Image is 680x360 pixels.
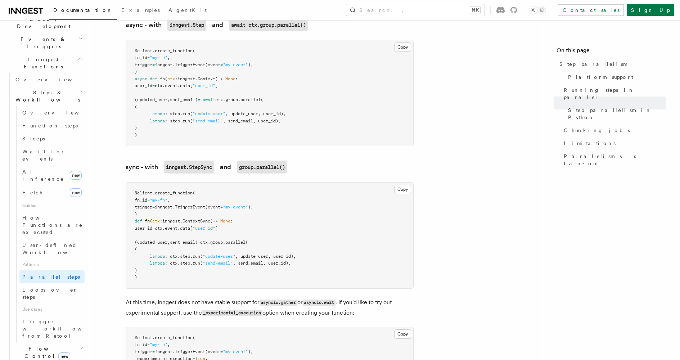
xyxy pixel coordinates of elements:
[238,97,240,102] span: .
[167,76,175,81] span: ctx
[162,83,165,88] span: .
[145,219,150,224] span: fn
[22,215,83,235] span: How Functions are executed
[568,73,633,81] span: Platform support
[135,83,152,88] span: user_id
[213,219,218,224] span: ->
[235,76,238,81] span: :
[19,132,85,145] a: Sleeps
[165,111,183,116] span: : step.
[19,165,85,185] a: AI Inferencenew
[147,342,150,347] span: =
[167,97,170,102] span: ,
[150,254,165,259] span: lambda
[22,149,65,162] span: Wait for events
[150,342,167,347] span: "my-fn"
[200,261,203,266] span: (
[558,4,624,16] a: Contact sales
[203,97,215,102] span: await
[170,97,198,102] span: sent_email)
[198,76,218,81] span: Context)
[235,254,296,259] span: , update_user, user_id),
[19,315,85,342] a: Trigger workflows from Retool
[183,118,190,123] span: run
[70,188,82,197] span: new
[202,310,262,316] code: _experimental_execution
[210,240,223,245] span: group
[165,254,193,259] span: : ctx.step.
[225,111,286,116] span: , update_user, user_id),
[193,118,223,123] span: "send-email"
[135,198,147,203] span: fn_id
[167,342,170,347] span: ,
[203,261,233,266] span: "send-email"
[193,226,215,231] span: "user_id"
[13,73,85,86] a: Overview
[150,76,157,81] span: def
[190,83,193,88] span: [
[13,106,85,342] div: Steps & Workflows
[135,342,147,347] span: fn_id
[175,76,177,81] span: :
[22,169,64,182] span: AI Inference
[22,110,96,116] span: Overview
[215,97,223,102] span: ctx
[150,111,165,116] span: lambda
[155,62,175,67] span: inngest.
[19,200,85,211] span: Guides
[193,254,200,259] span: run
[175,349,205,354] span: TriggerEvent
[193,190,195,195] span: (
[223,97,225,102] span: .
[190,111,193,116] span: (
[561,137,666,150] a: Limitations
[53,7,113,13] span: Documentation
[193,48,195,53] span: (
[177,83,180,88] span: .
[135,247,137,252] span: (
[220,204,223,210] span: =
[564,86,666,101] span: Running steps in parallel
[165,83,177,88] span: event
[135,204,152,210] span: trigger
[167,240,170,245] span: ,
[135,55,147,60] span: fn_id
[19,119,85,132] a: Function steps
[6,15,78,30] span: Local Development
[19,259,85,270] span: Patterns
[135,97,167,102] span: (updated_user
[13,89,80,103] span: Steps & Workflows
[225,240,246,245] span: parallel
[22,319,102,339] span: Trigger workflows from Retool
[126,161,287,174] a: sync - withinngest.StepSyncandgroup.parallel()
[135,125,137,130] span: )
[135,62,152,67] span: trigger
[22,123,78,129] span: Function steps
[135,48,152,53] span: @client
[164,2,211,19] a: AgentKit
[152,204,155,210] span: =
[155,48,193,53] span: create_function
[394,42,411,52] button: Copy
[200,240,208,245] span: ctx
[223,204,248,210] span: "my-event"
[135,219,142,224] span: def
[168,7,207,13] span: AgentKit
[248,62,253,67] span: ),
[6,33,85,53] button: Events & Triggers
[135,104,137,109] span: (
[155,349,175,354] span: inngest.
[19,283,85,303] a: Loops over steps
[19,303,85,315] span: Use cases
[225,97,238,102] span: group
[6,36,78,50] span: Events & Triggers
[70,171,82,180] span: new
[147,55,150,60] span: =
[165,226,177,231] span: event
[561,124,666,137] a: Chunking jobs
[220,349,223,354] span: =
[19,145,85,165] a: Wait for events
[121,7,160,13] span: Examples
[22,287,77,300] span: Loops over steps
[152,83,155,88] span: =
